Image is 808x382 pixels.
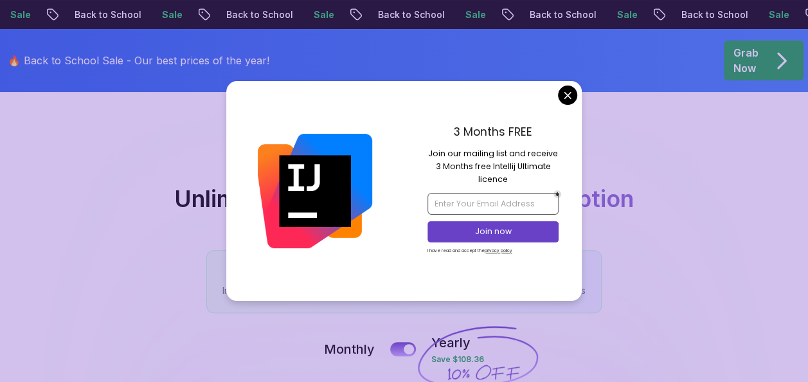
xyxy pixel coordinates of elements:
p: Sale [759,8,800,21]
p: Sale [152,8,193,21]
p: Sale [455,8,496,21]
p: in courses, tools, and resources [222,266,586,282]
p: Sale [303,8,345,21]
p: Back to School [671,8,759,21]
p: Including IntelliJ IDEA Ultimate ($1,034.24), exclusive textbooks, and premium courses [222,284,586,297]
p: Back to School [216,8,303,21]
p: Back to School [368,8,455,21]
p: 🔥 Back to School Sale - Our best prices of the year! [8,53,269,68]
p: Back to School [64,8,152,21]
p: Grab Now [733,45,759,76]
h2: Unlimited Learning with [174,186,634,212]
p: Sale [607,8,648,21]
p: Monthly [324,340,375,358]
p: Back to School [519,8,607,21]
